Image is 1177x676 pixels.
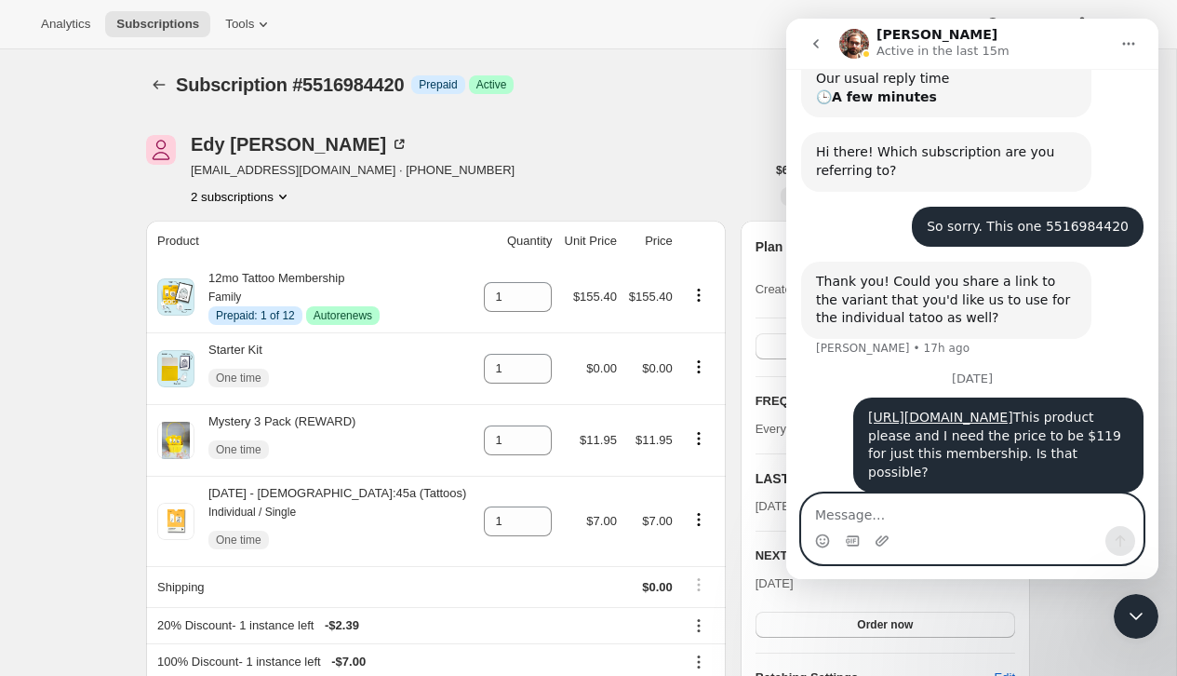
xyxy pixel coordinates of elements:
[684,428,714,449] button: Product actions
[194,412,355,468] div: Mystery 3 Pack (REWARD)
[208,506,296,519] small: Individual / Single
[194,269,380,325] div: 12mo Tattoo Membership
[756,280,827,299] span: Created Date
[216,308,295,323] span: Prepaid: 1 of 12
[41,17,90,32] span: Analytics
[1114,594,1158,639] iframe: Intercom live chat
[756,547,995,565] h2: NEXT BILLING DATE
[557,221,622,262] th: Unit Price
[325,616,359,635] span: - $2.39
[191,135,408,154] div: Edy [PERSON_NAME]
[1002,17,1027,32] span: Help
[105,11,210,37] button: Subscriptions
[216,533,261,548] span: One time
[580,433,617,447] span: $11.95
[684,285,714,305] button: Product actions
[756,469,969,488] h2: LAST ORDER
[216,442,261,457] span: One time
[586,514,617,528] span: $7.00
[146,135,176,165] span: Edy Gies
[684,575,714,595] button: Shipping actions
[146,221,477,262] th: Product
[176,74,404,95] span: Subscription #5516984420
[857,617,913,632] span: Order now
[573,290,617,304] span: $155.40
[146,72,172,98] button: Subscriptions
[756,612,1015,638] button: Order now
[756,497,794,516] span: [DATE]
[642,514,673,528] span: $7.00
[1091,17,1136,32] span: Settings
[157,653,673,671] div: 100% Discount - 1 instance left
[216,371,261,385] span: One time
[194,341,269,397] div: Starter Kit
[191,161,515,180] span: [EMAIL_ADDRESS][DOMAIN_NAME] · [PHONE_NUMBER]
[214,11,284,37] button: Tools
[1062,11,1147,37] button: Settings
[629,290,673,304] span: $155.40
[972,11,1057,37] button: Help
[756,237,783,256] h2: Plan
[157,616,673,635] div: 20% Discount - 1 instance left
[194,484,466,559] div: [DATE] - [DEMOGRAPHIC_DATA]:45a (Tattoos)
[756,333,1015,359] button: Customer Portal
[116,17,199,32] span: Subscriptions
[642,361,673,375] span: $0.00
[756,422,834,436] span: Every 1 month
[756,392,995,411] h2: FREQUENCY
[157,278,194,316] img: product img
[314,308,372,323] span: Autorenews
[642,580,673,594] span: $0.00
[765,157,827,183] button: $656.94
[635,433,673,447] span: $11.95
[477,221,557,262] th: Quantity
[756,576,794,590] span: [DATE]
[419,77,457,92] span: Prepaid
[476,77,507,92] span: Active
[191,187,292,206] button: Product actions
[157,350,194,387] img: product img
[331,653,366,671] span: - $7.00
[225,17,254,32] span: Tools
[586,361,617,375] span: $0.00
[786,19,1158,579] iframe: Intercom live chat
[30,11,101,37] button: Analytics
[208,291,241,304] small: Family
[684,357,714,377] button: Product actions
[684,509,714,530] button: Product actions
[146,566,477,607] th: Shipping
[776,163,816,178] span: $656.94
[622,221,678,262] th: Price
